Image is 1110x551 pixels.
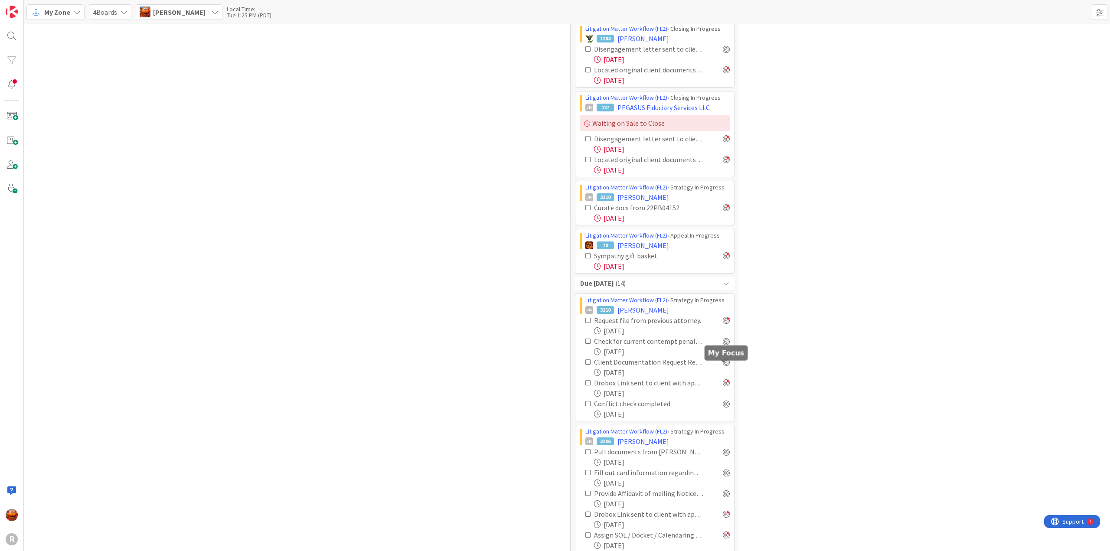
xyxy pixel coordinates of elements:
div: [DATE] [594,54,730,65]
div: Located original client documents if necessary & coordinated delivery with client [594,65,704,75]
div: 1 [45,3,47,10]
h5: My Focus [708,349,744,357]
div: [DATE] [594,346,730,357]
a: Litigation Matter Workflow (FL2) [585,427,667,435]
a: Litigation Matter Workflow (FL2) [585,94,667,101]
div: Drobox Link sent to client with appropriate intake questionnaire [594,378,704,388]
div: › Closing In Progress [585,24,730,33]
img: NC [585,35,593,42]
div: [DATE] [594,367,730,378]
a: Litigation Matter Workflow (FL2) [585,296,667,304]
div: Pull documents from [PERSON_NAME] probate matter. [594,447,704,457]
div: Conflict check completed [594,398,693,409]
div: Check for current contempt penalties/hearings [594,336,704,346]
div: Disengagement letter sent to client & PDF saved in client file [594,134,704,144]
div: › Closing In Progress [585,93,730,102]
b: Due [DATE] [580,279,614,289]
div: [DATE] [594,165,730,175]
div: [DATE] [594,457,730,467]
div: [DATE] [594,75,730,85]
a: Litigation Matter Workflow (FL2) [585,183,667,191]
div: 1284 [597,35,614,42]
div: JM [585,193,593,201]
div: [DATE] [594,478,730,488]
a: Litigation Matter Workflow (FL2) [585,231,667,239]
a: Litigation Matter Workflow (FL2) [585,25,667,33]
div: [DATE] [594,326,730,336]
div: R [6,533,18,545]
div: Request file from previous attorney. [594,315,704,326]
span: [PERSON_NAME] [617,240,669,251]
div: [DATE] [594,213,730,223]
div: [DATE] [594,261,730,271]
div: [DATE] [594,499,730,509]
span: [PERSON_NAME] [617,33,669,44]
span: Boards [93,7,117,17]
div: Sympathy gift basket [594,251,686,261]
span: Support [18,1,39,12]
div: 70 [597,241,614,249]
div: 127 [597,104,614,111]
div: › Appeal In Progress [585,231,730,240]
div: Disengagement letter sent to client & PDF saved in client file [594,44,704,54]
span: My Zone [44,7,70,17]
div: 3210 [597,193,614,201]
div: [DATE] [594,409,730,419]
span: ( 14 ) [616,279,626,289]
div: › Strategy In Progress [585,427,730,436]
span: [PERSON_NAME] [617,436,669,447]
span: [PERSON_NAME] [153,7,206,17]
div: › Strategy In Progress [585,296,730,305]
div: [DATE] [594,519,730,530]
span: PEGASUS Fiduciary Services LLC [617,102,710,113]
img: KA [140,7,150,17]
div: Local Time: [227,6,271,12]
img: KA [6,509,18,521]
div: Client Documentation Request Returned by Client + curated to Original Client Docs folder ➡️ infor... [594,357,704,367]
div: JM [585,306,593,314]
div: 3210 [597,306,614,314]
div: [DATE] [594,540,730,551]
img: Visit kanbanzone.com [6,6,18,18]
div: Fill out card information regarding case details. [594,467,704,478]
div: JM [585,104,593,111]
span: [PERSON_NAME] [617,305,669,315]
div: [DATE] [594,388,730,398]
div: Waiting on Sale to Close [580,115,730,131]
div: › Strategy In Progress [585,183,730,192]
div: Drobox Link sent to client with appropriate intake questionnaire [594,509,704,519]
img: TR [585,241,593,249]
b: 4 [93,8,96,16]
div: JM [585,437,593,445]
div: Curate docs from 22PB04152 [594,202,698,213]
div: Provide Affidavit of mailing Notice to Heirs to Nic, [PERSON_NAME] and [PERSON_NAME]. [594,488,704,499]
div: [DATE] [594,144,730,154]
div: 3206 [597,437,614,445]
div: Tue 1:25 PM (PDT) [227,12,271,18]
span: [PERSON_NAME] [617,192,669,202]
div: Assign SOL / Docket / Calendaring tasks to an available attorney/paralegal & set deadlines to [DA... [594,530,704,540]
div: Located original client documents if necessary & coordinated delivery with client [594,154,704,165]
